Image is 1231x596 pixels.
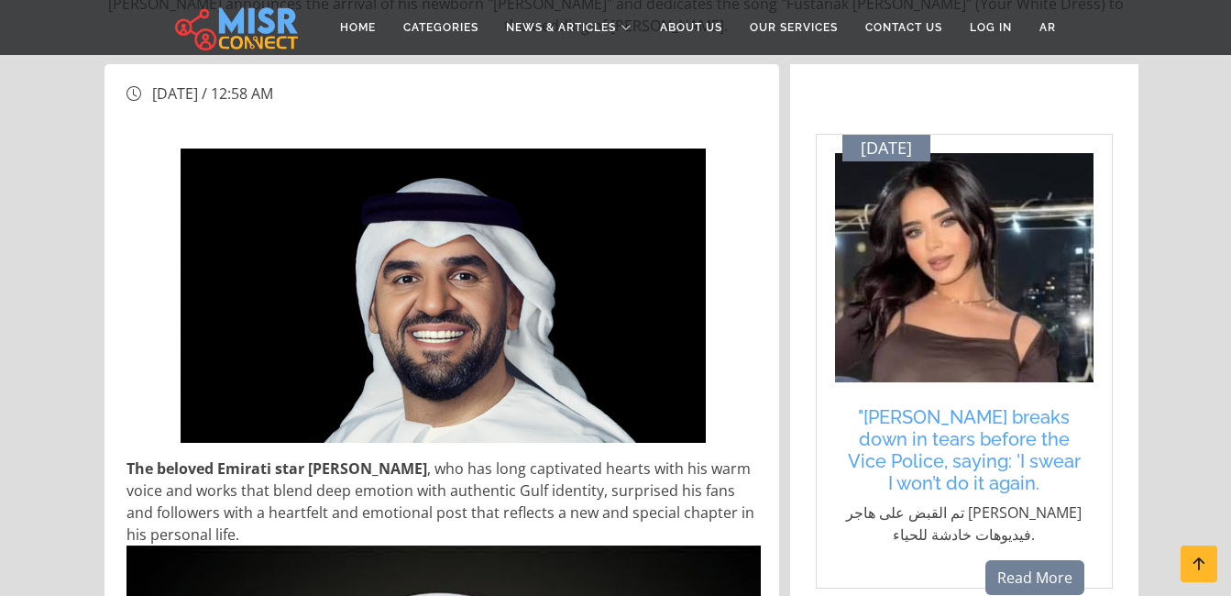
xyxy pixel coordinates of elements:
a: Log in [956,10,1026,45]
img: main.misr_connect [175,5,298,50]
a: AR [1026,10,1070,45]
a: "[PERSON_NAME] breaks down in tears before the Vice Police, saying: 'I swear I won’t do it again. [844,406,1084,494]
img: هاجر سليم في التحقيقات بعد القبض عليها. [835,153,1094,382]
p: تم القبض على هاجر [PERSON_NAME] فيديوهات خادشة للحياء. [844,502,1084,546]
strong: The beloved Emirati star [PERSON_NAME] [126,458,427,479]
a: Contact Us [852,10,956,45]
img: النجم حسين الجسمي يحتفل بمولوده الجديد زايد ويطرح أغنيته الجديدة. [181,149,706,444]
a: Home [326,10,390,45]
span: News & Articles [506,19,616,36]
span: [DATE] [861,138,912,159]
a: News & Articles [492,10,646,45]
a: Read More [985,560,1084,595]
span: [DATE] / 12:58 AM [152,83,273,104]
a: Categories [390,10,492,45]
a: About Us [646,10,736,45]
a: Our Services [736,10,852,45]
